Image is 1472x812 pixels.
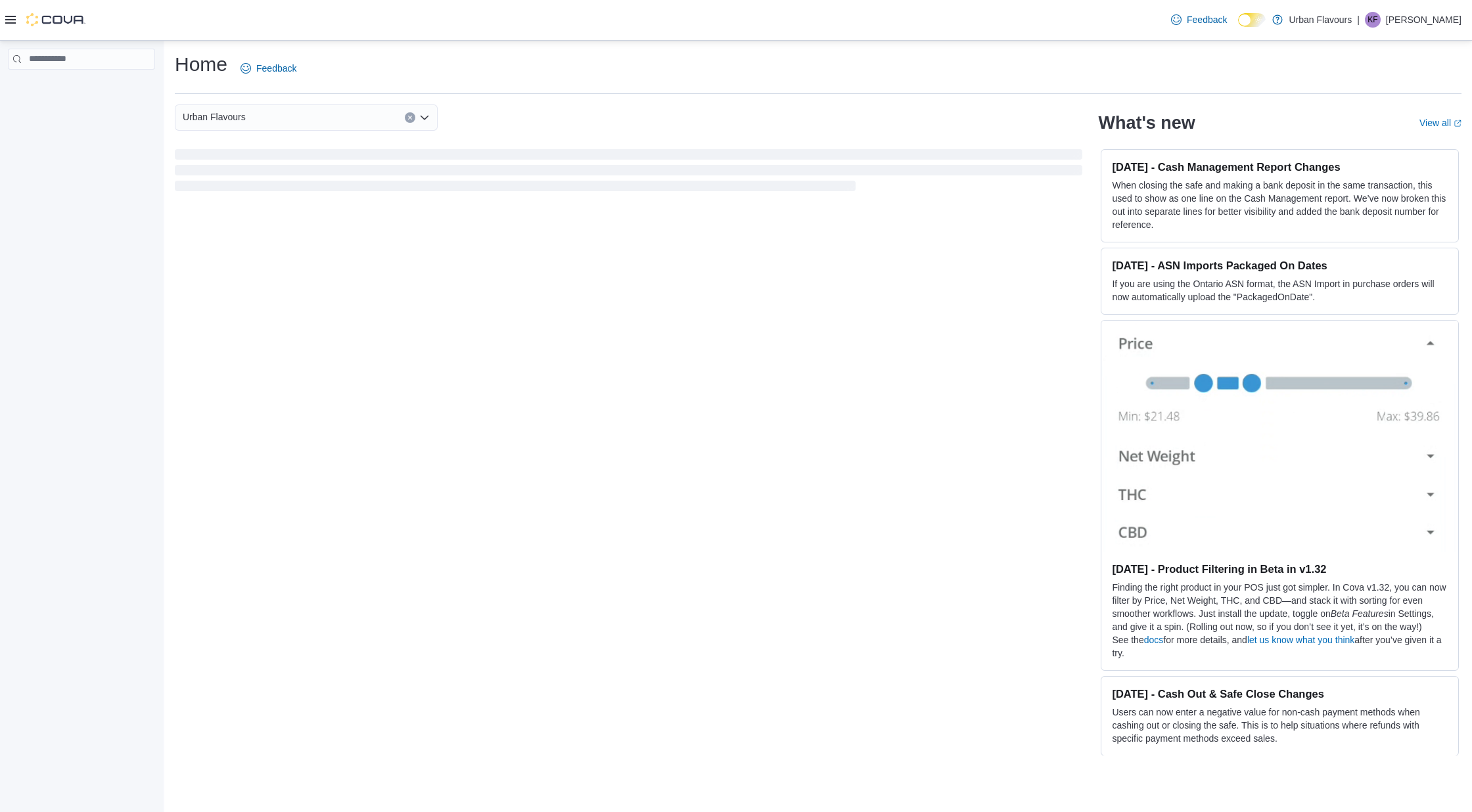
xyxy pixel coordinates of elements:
[1331,608,1389,619] em: Beta Features
[1144,635,1164,645] a: docs
[1112,277,1448,304] p: If you are using the Ontario ASN format, the ASN Import in purchase orders will now automatically...
[1368,12,1377,28] span: KF
[1386,12,1461,28] p: [PERSON_NAME]
[1365,12,1381,28] div: Kris Friesen
[1098,112,1195,133] h2: What's new
[256,62,296,75] span: Feedback
[1166,7,1232,33] a: Feedback
[1112,160,1448,173] h3: [DATE] - Cash Management Report Changes
[1238,13,1266,27] input: Dark Mode
[8,72,155,104] nav: Complex example
[405,112,415,123] button: Clear input
[175,51,227,78] h1: Home
[1289,12,1352,28] p: Urban Flavours
[1357,12,1360,28] p: |
[419,112,430,123] button: Open list of options
[1112,562,1448,575] h3: [DATE] - Product Filtering in Beta in v1.32
[175,152,1082,194] span: Loading
[1112,706,1448,745] p: Users can now enter a negative value for non-cash payment methods when cashing out or closing the...
[1112,259,1448,272] h3: [DATE] - ASN Imports Packaged On Dates
[1112,633,1448,660] p: See the for more details, and after you’ve given it a try.
[1112,179,1448,231] p: When closing the safe and making a bank deposit in the same transaction, this used to show as one...
[1112,581,1448,633] p: Finding the right product in your POS just got simpler. In Cova v1.32, you can now filter by Pric...
[1247,635,1354,645] a: let us know what you think
[183,109,246,125] span: Urban Flavours
[1419,118,1461,128] a: View allExternal link
[1112,687,1448,700] h3: [DATE] - Cash Out & Safe Close Changes
[1187,13,1227,26] span: Feedback
[1454,120,1461,127] svg: External link
[235,55,302,81] a: Feedback
[26,13,85,26] img: Cova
